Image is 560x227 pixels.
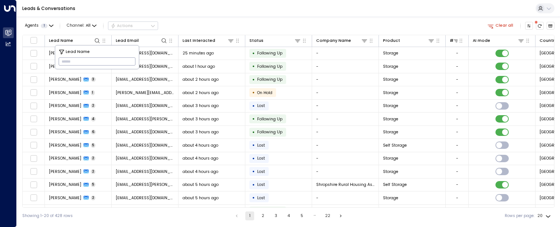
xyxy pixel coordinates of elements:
[30,76,37,83] span: Toggle select row
[91,117,96,121] span: 4
[456,64,458,69] div: -
[383,195,398,201] span: Storage
[383,77,398,82] span: Storage
[116,64,174,69] span: bowshawna963@gmail.com
[284,211,293,220] button: Go to page 4
[116,169,174,174] span: ruthstrow@gmail.com
[336,211,345,220] button: Go to next page
[249,37,263,44] div: Status
[30,50,37,57] span: Toggle select row
[252,180,255,190] div: •
[91,130,96,134] span: 6
[116,143,174,148] span: lor_1701@yahoo.com
[456,129,458,135] div: -
[383,50,398,56] span: Storage
[86,23,91,28] span: All
[383,37,400,44] div: Product
[183,169,218,174] span: about 4 hours ago
[65,22,99,30] button: Channel:All
[252,193,255,203] div: •
[456,156,458,161] div: -
[116,37,168,44] div: Lead Email
[383,116,398,122] span: Storage
[316,37,368,44] div: Company Name
[25,24,39,28] span: Agents
[22,22,55,30] button: Agents1
[41,24,48,28] span: 1
[30,181,37,188] span: Toggle select row
[116,195,174,201] span: crows@bluecrow.co.uk
[65,22,99,30] span: Channel:
[252,140,255,150] div: •
[257,50,282,56] span: Following Up
[183,116,219,122] span: about 3 hours ago
[450,37,460,44] div: # of people
[116,77,174,82] span: mbarrettgray@gmail.com
[312,191,379,204] td: -
[252,154,255,163] div: •
[91,156,96,161] span: 2
[116,103,174,109] span: nigelblack85@gmail.com
[258,211,267,220] button: Go to page 2
[66,49,90,55] span: Lead Name
[257,143,265,148] span: Lost
[252,127,255,137] div: •
[116,156,174,161] span: lor_1701@yahoo.com
[297,211,306,220] button: Go to page 5
[49,156,81,161] span: Lorenza Aguilar
[456,50,458,56] div: -
[257,90,272,96] span: On Hold
[49,182,81,187] span: Stuart Jobson
[310,211,319,220] div: …
[111,23,133,29] div: Actions
[456,195,458,201] div: -
[91,182,96,187] span: 5
[22,213,73,219] div: Showing 1-20 of 428 rows
[183,90,219,96] span: about 2 hours ago
[91,77,96,82] span: 3
[30,116,37,123] span: Toggle select row
[252,101,255,111] div: •
[91,143,96,148] span: 5
[536,22,544,30] span: There are new threads available. Refresh the grid to view the latest updates.
[312,86,379,99] td: -
[547,22,555,30] button: Archived Leads
[257,103,265,109] span: Lost
[473,37,525,44] div: AI mode
[456,182,458,187] div: -
[312,60,379,73] td: -
[232,211,346,220] nav: pagination navigation
[183,129,219,135] span: about 3 hours ago
[257,129,282,135] span: Following Up
[252,88,255,97] div: •
[91,90,95,95] span: 1
[383,143,407,148] span: Self Storage
[456,90,458,96] div: -
[383,182,407,187] span: Self Storage
[257,156,265,161] span: Lost
[183,50,214,56] span: 25 minutes ago
[49,77,81,82] span: Mia Barrett-Gray
[183,37,215,44] div: Last Interacted
[505,213,534,219] label: Rows per page:
[257,169,265,174] span: Lost
[91,103,96,108] span: 2
[30,128,37,136] span: Toggle select row
[49,37,101,44] div: Lead Name
[456,77,458,82] div: -
[116,129,174,135] span: danashley730@gmail.com
[116,50,174,56] span: markandsamevans@hotmail.com
[183,77,219,82] span: about 2 hours ago
[49,50,81,56] span: Samantha Dean
[30,37,37,44] span: Toggle select all
[257,116,282,122] span: Following Up
[312,126,379,139] td: -
[49,195,81,201] span: Philip Crows
[312,139,379,152] td: -
[312,205,379,218] td: -
[116,90,174,96] span: sally.e.hannigan@outlook.com
[91,169,96,174] span: 2
[312,100,379,113] td: -
[383,64,398,69] span: Storage
[485,22,516,30] button: Clear all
